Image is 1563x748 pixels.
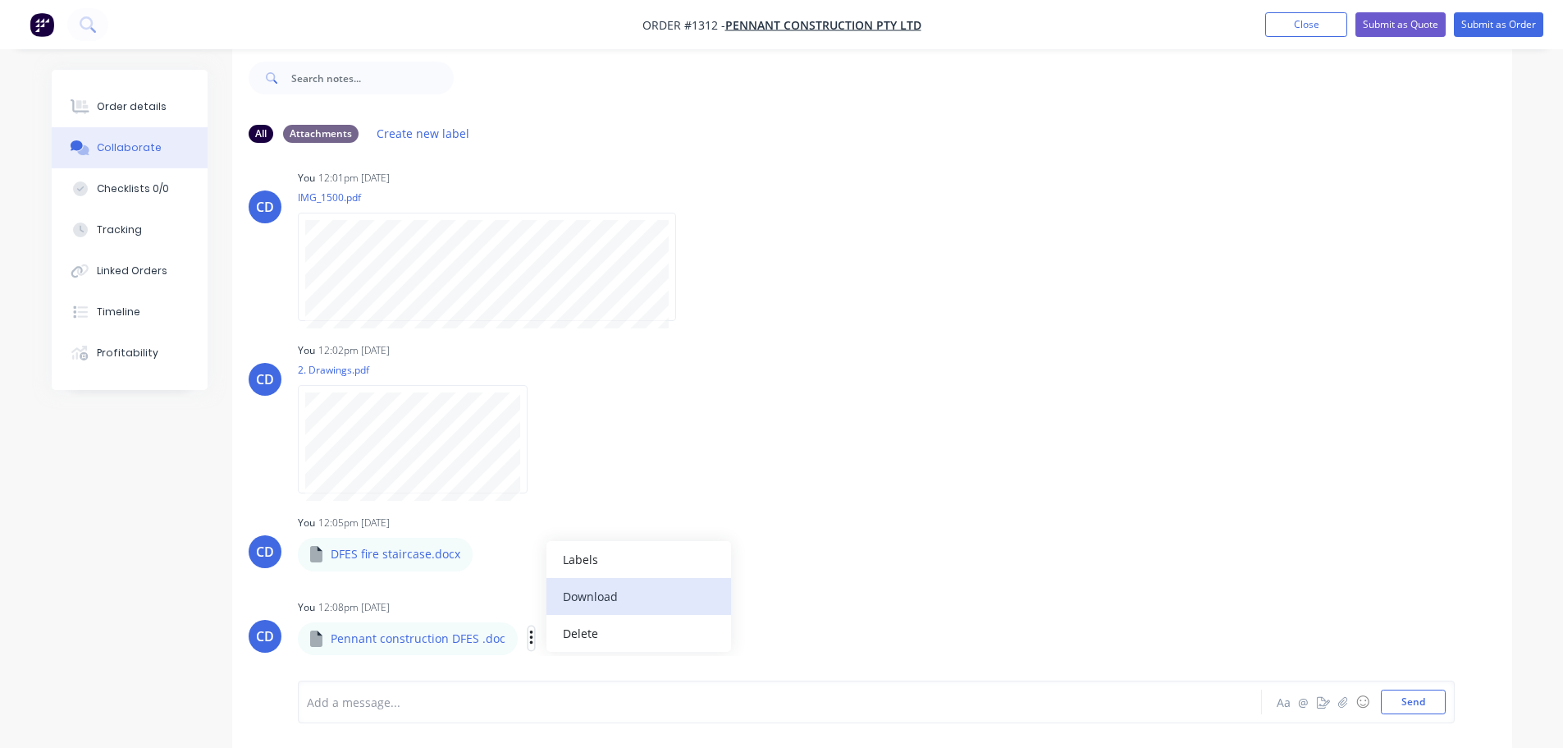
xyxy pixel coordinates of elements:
button: Delete [546,615,731,652]
button: Timeline [52,291,208,333]
span: Order #1312 - [642,17,725,33]
button: Profitability [52,333,208,374]
button: Download [546,578,731,615]
img: Factory [30,12,54,37]
p: 2. Drawings.pdf [298,363,544,377]
div: CD [256,626,274,646]
button: Submit as Quote [1355,12,1446,37]
button: Labels [546,541,731,578]
button: Linked Orders [52,250,208,291]
div: 12:08pm [DATE] [318,600,390,615]
div: All [249,125,273,143]
div: You [298,171,315,186]
div: Profitability [97,346,158,360]
div: Tracking [97,223,142,237]
button: Submit as Order [1454,12,1543,37]
div: Order details [97,99,167,114]
div: Timeline [97,305,140,319]
div: 12:01pm [DATE] [318,171,390,186]
div: You [298,343,315,358]
a: Pennant Construction PTY LTD [725,17,921,33]
p: IMG_1500.pdf [298,190,692,204]
div: Attachments [283,125,359,143]
button: Order details [52,86,208,127]
input: Search notes... [291,62,454,94]
button: Tracking [52,209,208,250]
div: Collaborate [97,140,162,155]
button: Create new label [368,122,478,145]
button: @ [1294,692,1314,712]
div: Linked Orders [97,264,167,278]
div: You [298,516,315,530]
button: Collaborate [52,127,208,168]
p: Pennant construction DFES .doc [331,631,505,647]
div: 12:02pm [DATE] [318,343,390,358]
div: CD [256,197,274,217]
button: Send [1381,690,1446,714]
button: Aa [1274,692,1294,712]
div: CD [256,542,274,562]
p: DFES fire staircase.docx [331,546,460,562]
div: Checklists 0/0 [97,181,169,196]
div: 12:05pm [DATE] [318,516,390,530]
button: Close [1265,12,1347,37]
button: Checklists 0/0 [52,168,208,209]
div: You [298,600,315,615]
button: ☺ [1353,692,1373,712]
div: CD [256,369,274,389]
